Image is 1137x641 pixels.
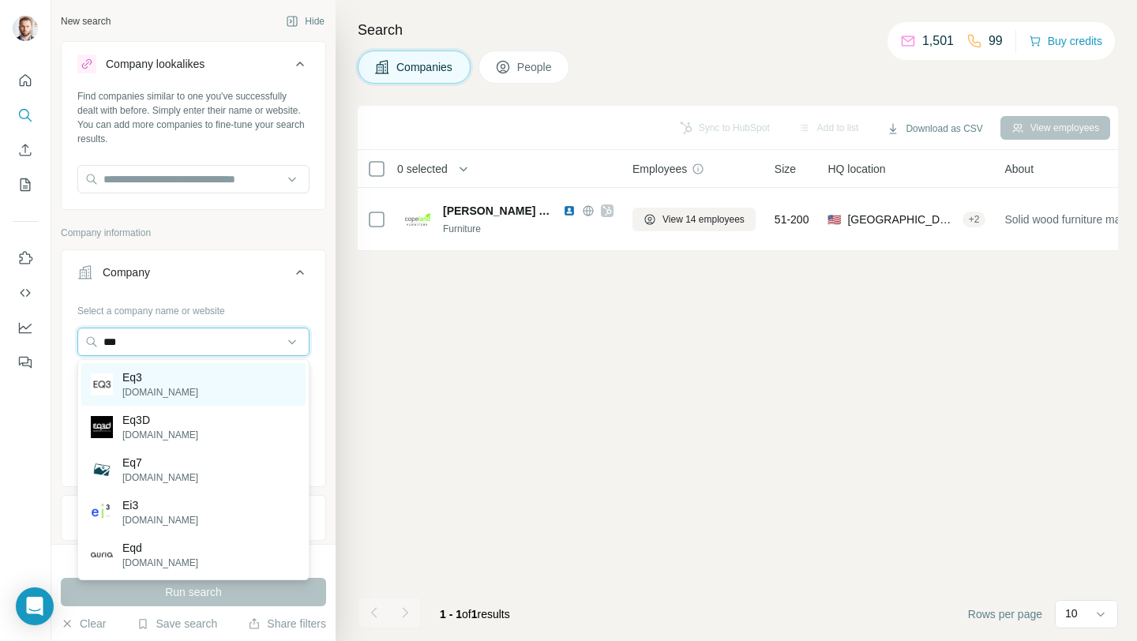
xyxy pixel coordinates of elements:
div: New search [61,14,111,28]
p: Eq3 [122,369,198,385]
span: Companies [396,59,454,75]
span: View 14 employees [662,212,745,227]
span: Rows per page [968,606,1042,622]
p: 1,501 [922,32,954,51]
button: Share filters [248,616,326,632]
p: Eq7 [122,455,198,470]
button: Company lookalikes [62,45,325,89]
img: Eq7 [91,459,113,481]
span: HQ location [827,161,885,177]
button: Download as CSV [876,117,993,141]
img: Avatar [13,16,38,41]
h4: Search [358,19,1118,41]
img: Eq3D [91,416,113,438]
button: Dashboard [13,313,38,342]
span: People [517,59,553,75]
img: Logo of Copeland Furniture [405,207,430,232]
p: Eqd [122,540,198,556]
span: of [462,608,471,620]
button: Quick start [13,66,38,95]
p: Ei3 [122,497,198,513]
p: 99 [989,32,1003,51]
span: Size [775,161,796,177]
div: Find companies similar to one you've successfully dealt with before. Simply enter their name or w... [77,89,310,146]
button: Buy credits [1029,30,1102,52]
div: Company [103,264,150,280]
div: + 2 [963,212,986,227]
button: Industry [62,499,325,537]
p: [DOMAIN_NAME] [122,470,198,485]
span: 1 [471,608,478,620]
p: [DOMAIN_NAME] [122,556,198,570]
button: View 14 employees [632,208,756,231]
p: [DOMAIN_NAME] [122,385,198,399]
img: Eqd [91,544,113,566]
span: [GEOGRAPHIC_DATA], [US_STATE] [847,212,955,227]
div: Select a company name or website [77,298,310,318]
span: results [440,608,510,620]
p: 10 [1065,605,1078,621]
button: Use Surfe API [13,279,38,307]
button: Use Surfe on LinkedIn [13,244,38,272]
img: Eq3 [91,373,113,395]
button: Search [13,101,38,129]
div: Company lookalikes [106,56,205,72]
p: Company information [61,226,326,240]
button: Enrich CSV [13,136,38,164]
span: 51-200 [775,212,809,227]
button: My lists [13,171,38,199]
p: [DOMAIN_NAME] [122,428,198,442]
button: Feedback [13,348,38,377]
span: [PERSON_NAME] Furniture [443,203,555,219]
button: Save search [137,616,217,632]
button: Company [62,253,325,298]
div: Open Intercom Messenger [16,587,54,625]
span: 🇺🇸 [827,212,841,227]
span: 0 selected [397,161,448,177]
img: Ei3 [91,501,113,523]
p: [DOMAIN_NAME] [122,513,198,527]
div: Furniture [443,222,614,236]
span: About [1004,161,1034,177]
button: Clear [61,616,106,632]
button: Hide [275,9,336,33]
img: LinkedIn logo [563,204,576,217]
span: Employees [632,161,687,177]
span: 1 - 1 [440,608,462,620]
p: Eq3D [122,412,198,428]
